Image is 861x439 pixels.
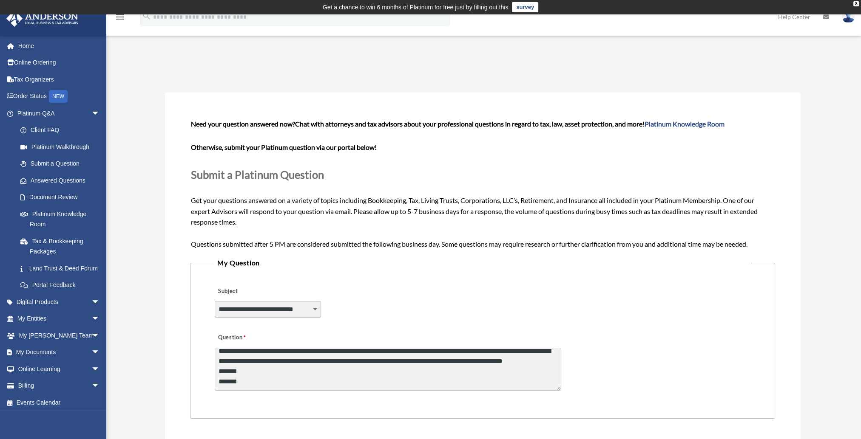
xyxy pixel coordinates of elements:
[91,360,108,378] span: arrow_drop_down
[12,155,108,172] a: Submit a Question
[12,277,113,294] a: Portal Feedback
[91,105,108,122] span: arrow_drop_down
[12,189,113,206] a: Document Review
[6,377,113,394] a: Billingarrow_drop_down
[4,10,81,27] img: Anderson Advisors Platinum Portal
[6,54,113,71] a: Online Ordering
[842,11,855,23] img: User Pic
[323,2,509,12] div: Get a chance to win 6 months of Platinum for free just by filling out this
[12,233,113,260] a: Tax & Bookkeeping Packages
[49,90,68,103] div: NEW
[6,360,113,377] a: Online Learningarrow_drop_down
[215,332,281,343] label: Question
[295,120,725,128] span: Chat with attorneys and tax advisors about your professional questions in regard to tax, law, ass...
[91,293,108,311] span: arrow_drop_down
[6,71,113,88] a: Tax Organizers
[6,88,113,105] a: Order StatusNEW
[6,293,113,310] a: Digital Productsarrow_drop_down
[12,138,113,155] a: Platinum Walkthrough
[91,310,108,328] span: arrow_drop_down
[91,344,108,361] span: arrow_drop_down
[12,205,113,233] a: Platinum Knowledge Room
[6,105,113,122] a: Platinum Q&Aarrow_drop_down
[115,12,125,22] i: menu
[12,172,113,189] a: Answered Questions
[91,377,108,395] span: arrow_drop_down
[6,327,113,344] a: My [PERSON_NAME] Teamarrow_drop_down
[6,37,113,54] a: Home
[191,120,295,128] span: Need your question answered now?
[512,2,538,12] a: survey
[191,143,377,151] b: Otherwise, submit your Platinum question via our portal below!
[6,344,113,361] a: My Documentsarrow_drop_down
[853,1,859,6] div: close
[191,168,324,181] span: Submit a Platinum Question
[12,122,113,139] a: Client FAQ
[214,257,751,269] legend: My Question
[91,327,108,344] span: arrow_drop_down
[12,260,113,277] a: Land Trust & Deed Forum
[6,394,113,411] a: Events Calendar
[191,120,774,248] span: Get your questions answered on a variety of topics including Bookkeeping, Tax, Living Trusts, Cor...
[142,11,151,21] i: search
[645,120,725,128] a: Platinum Knowledge Room
[215,285,296,297] label: Subject
[6,310,113,327] a: My Entitiesarrow_drop_down
[115,15,125,22] a: menu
